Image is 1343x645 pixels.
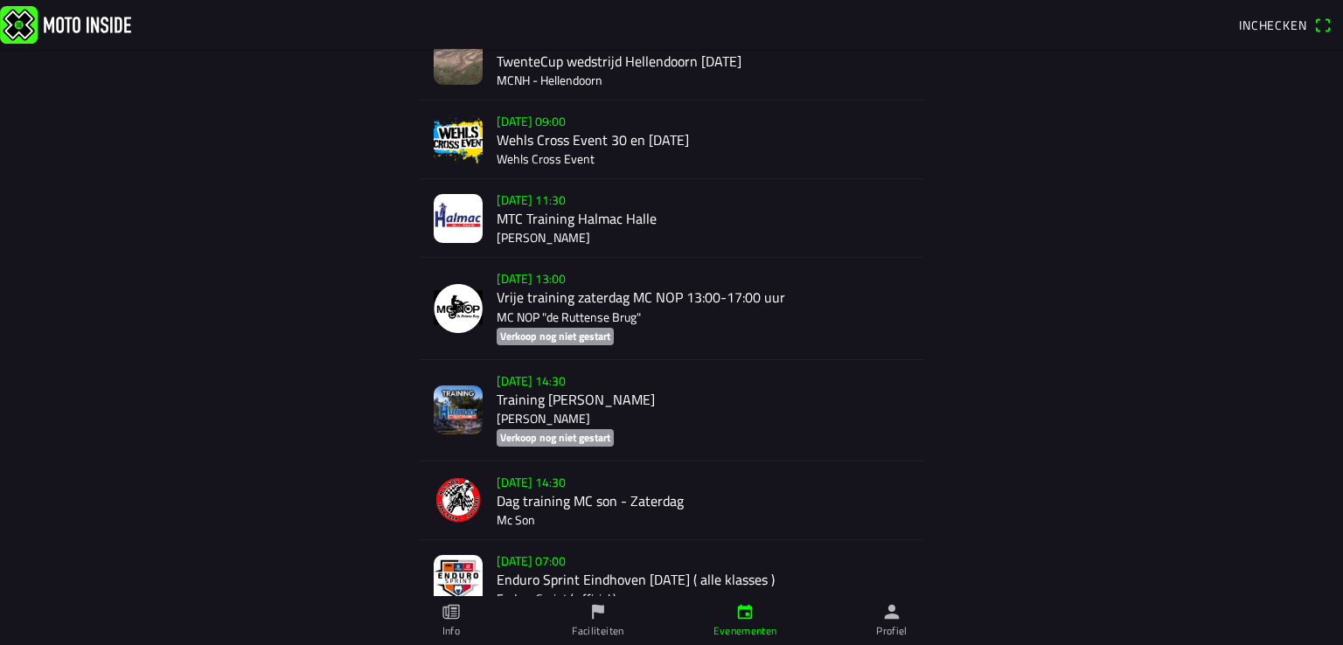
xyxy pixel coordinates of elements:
[434,284,483,333] img: NjdwpvkGicnr6oC83998ZTDUeXJJ29cK9cmzxz8K.png
[420,22,923,101] a: [DATE] 08:00TwenteCup wedstrijd Hellendoorn [DATE]MCNH - Hellendoorn
[420,101,923,179] a: [DATE] 09:00Wehls Cross Event 30 en [DATE]Wehls Cross Event
[420,540,923,619] a: [DATE] 07:00Enduro Sprint Eindhoven [DATE] ( alle klasses )Enduro Sprint ( official )
[572,623,623,639] ion-label: Faciliteiten
[434,555,483,604] img: iZXpISycrn4nIPKnmRzSWSSW2N0fRtdDKPlJvxpn.jpg
[442,602,461,621] ion-icon: paper
[434,36,483,85] img: Ba4Di6B5ITZNvhKpd2BQjjiAQmsC0dfyG0JCHNTy.jpg
[735,602,755,621] ion-icon: calendar
[420,461,923,540] a: [DATE] 14:30Dag training MC son - ZaterdagMc Son
[442,623,460,639] ion-label: Info
[588,602,608,621] ion-icon: flag
[882,602,901,621] ion-icon: person
[434,194,483,243] img: B9uXB3zN3aqSbiJi7h2z0C2GTIv8Hi6QJ5DnzUq3.jpg
[434,475,483,524] img: sfRBxcGZmvZ0K6QUyq9TbY0sbKJYVDoKWVN9jkDZ.png
[420,360,923,461] a: [DATE] 14:30Training [PERSON_NAME][PERSON_NAME]Verkoop nog niet gestart
[1230,10,1340,39] a: Incheckenqr scanner
[434,115,483,164] img: VqD64gSFQa07sXQ29HG3kmymFA4PMwN3nS6ewlsa.png
[876,623,908,639] ion-label: Profiel
[420,258,923,359] a: [DATE] 13:00Vrije training zaterdag MC NOP 13:00-17:00 uurMC NOP "de Ruttense Brug"Verkoop nog ni...
[420,179,923,258] a: [DATE] 11:30MTC Training Halmac Halle[PERSON_NAME]
[434,385,483,434] img: N3lxsS6Zhak3ei5Q5MtyPEvjHqMuKUUTBqHB2i4g.png
[713,623,777,639] ion-label: Evenementen
[1239,16,1307,34] span: Inchecken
